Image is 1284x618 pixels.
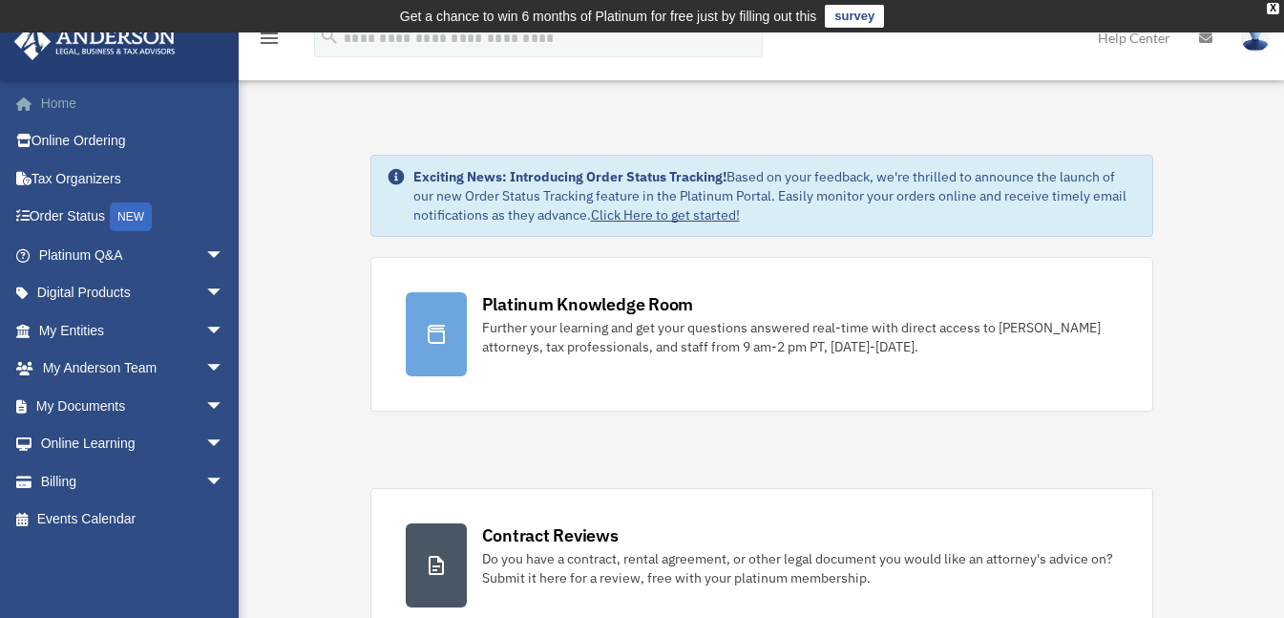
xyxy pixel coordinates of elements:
[825,5,884,28] a: survey
[13,160,253,198] a: Tax Organizers
[13,198,253,237] a: Order StatusNEW
[482,523,619,547] div: Contract Reviews
[400,5,817,28] div: Get a chance to win 6 months of Platinum for free just by filling out this
[13,350,253,388] a: My Anderson Teamarrow_drop_down
[205,425,243,464] span: arrow_drop_down
[205,350,243,389] span: arrow_drop_down
[370,257,1153,412] a: Platinum Knowledge Room Further your learning and get your questions answered real-time with dire...
[1241,24,1270,52] img: User Pic
[591,206,740,224] a: Click Here to get started!
[482,549,1118,587] div: Do you have a contract, rental agreement, or other legal document you would like an attorney's ad...
[413,168,726,185] strong: Exciting News: Introducing Order Status Tracking!
[13,236,253,274] a: Platinum Q&Aarrow_drop_down
[258,27,281,50] i: menu
[13,84,253,122] a: Home
[258,33,281,50] a: menu
[13,274,253,312] a: Digital Productsarrow_drop_down
[13,387,253,425] a: My Documentsarrow_drop_down
[413,167,1137,224] div: Based on your feedback, we're thrilled to announce the launch of our new Order Status Tracking fe...
[13,501,253,539] a: Events Calendar
[205,462,243,501] span: arrow_drop_down
[205,236,243,275] span: arrow_drop_down
[205,387,243,426] span: arrow_drop_down
[9,23,181,60] img: Anderson Advisors Platinum Portal
[13,425,253,463] a: Online Learningarrow_drop_down
[110,202,152,231] div: NEW
[13,311,253,350] a: My Entitiesarrow_drop_down
[205,311,243,351] span: arrow_drop_down
[319,26,340,47] i: search
[205,274,243,313] span: arrow_drop_down
[482,318,1118,356] div: Further your learning and get your questions answered real-time with direct access to [PERSON_NAM...
[13,122,253,160] a: Online Ordering
[1267,3,1279,14] div: close
[482,292,694,316] div: Platinum Knowledge Room
[13,462,253,501] a: Billingarrow_drop_down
